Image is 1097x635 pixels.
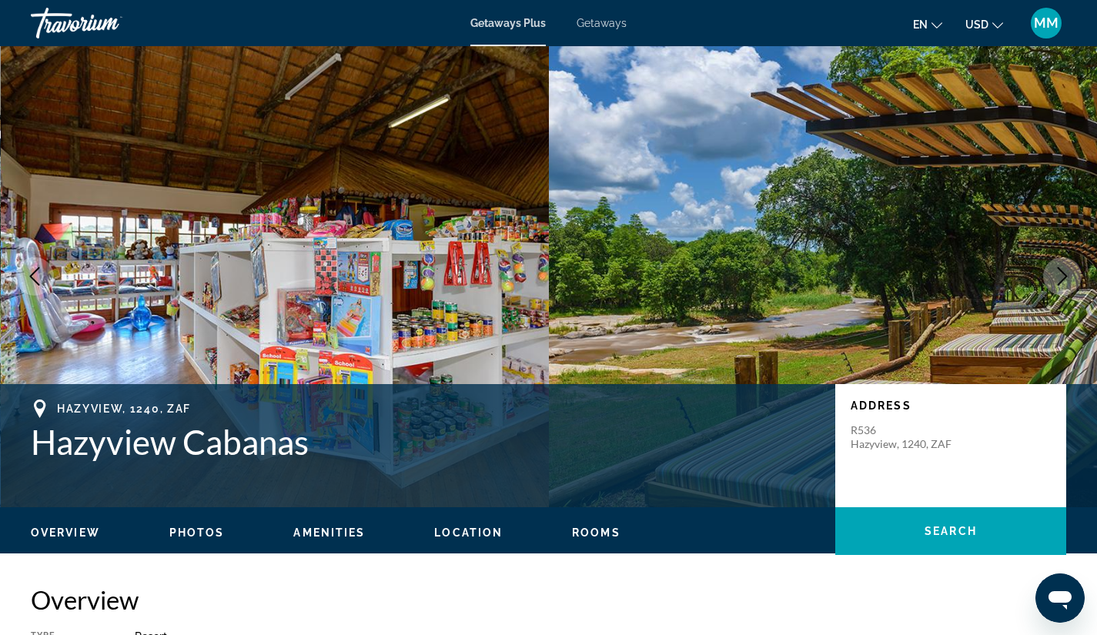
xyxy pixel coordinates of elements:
button: Change language [913,13,942,35]
button: Rooms [572,526,620,540]
button: Change currency [965,13,1003,35]
span: Location [434,526,503,539]
span: USD [965,18,988,31]
button: Photos [169,526,225,540]
p: R536 Hazyview, 1240, ZAF [851,423,974,451]
button: Previous image [15,257,54,296]
span: Search [925,525,977,537]
span: Hazyview, 1240, ZAF [57,403,191,415]
a: Getaways Plus [470,17,546,29]
a: Getaways [577,17,627,29]
button: Overview [31,526,100,540]
span: MM [1034,15,1059,31]
span: Overview [31,526,100,539]
button: Next image [1043,257,1082,296]
button: User Menu [1026,7,1066,39]
span: Photos [169,526,225,539]
iframe: Button to launch messaging window [1035,573,1085,623]
a: Travorium [31,3,185,43]
span: Amenities [293,526,365,539]
span: en [913,18,928,31]
h1: Hazyview Cabanas [31,422,820,462]
button: Location [434,526,503,540]
button: Amenities [293,526,365,540]
p: Address [851,399,1051,412]
span: Rooms [572,526,620,539]
button: Search [835,507,1066,555]
h2: Overview [31,584,1066,615]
